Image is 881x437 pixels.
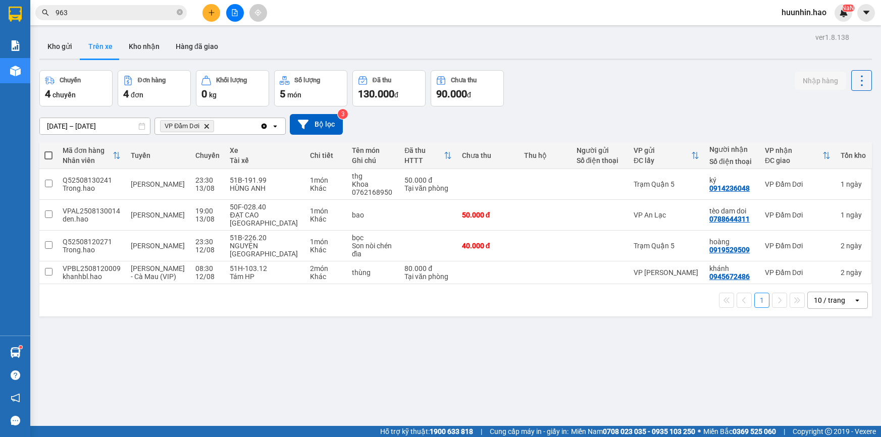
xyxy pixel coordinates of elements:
sup: 3 [338,109,348,119]
div: 51B-191.99 [230,176,300,184]
div: 19:00 [195,207,220,215]
span: [PERSON_NAME] [131,180,185,188]
span: search [42,9,49,16]
div: VP Đầm Dơi [765,268,831,277]
span: [PERSON_NAME] [131,211,185,219]
strong: 0369 525 060 [733,427,776,435]
span: huunhin.hao [773,6,835,19]
div: Trạm Quận 5 [634,180,699,188]
div: 1 món [310,238,342,246]
div: HÙNG ANH [230,184,300,192]
div: NGUYỆN [GEOGRAPHIC_DATA] [230,242,300,258]
div: Chuyến [195,151,220,159]
span: 4 [45,88,50,100]
span: question-circle [11,370,20,380]
div: Tồn kho [841,151,866,159]
div: thùng [352,268,394,277]
div: VP Đầm Dơi [765,180,831,188]
span: [PERSON_NAME] [131,242,185,250]
span: Miền Nam [571,426,695,437]
span: ngày [846,180,862,188]
th: Toggle SortBy [58,142,126,169]
div: 2 món [310,264,342,272]
div: 1 [841,180,866,188]
div: den.hao [63,215,121,223]
div: Son nòi chén dĩa [352,242,394,258]
button: Khối lượng0kg [196,70,269,106]
div: Chi tiết [310,151,342,159]
div: ver 1.8.138 [815,32,849,43]
span: món [287,91,301,99]
div: 1 [841,211,866,219]
div: Đã thu [373,77,391,84]
div: 2 [841,242,866,250]
div: Số lượng [294,77,320,84]
div: 12/08 [195,272,220,281]
div: Q52508120271 [63,238,121,246]
span: [PERSON_NAME] - Cà Mau (VIP) [131,264,185,281]
div: Nhân viên [63,156,113,165]
div: Tuyến [131,151,185,159]
div: tèo dam doi [709,207,755,215]
div: 12/08 [195,246,220,254]
div: VP nhận [765,146,822,154]
div: 0914236048 [709,184,750,192]
div: VPBL2508120009 [63,264,121,272]
img: solution-icon [10,40,21,51]
button: Trên xe [80,34,121,59]
strong: 0708 023 035 - 0935 103 250 [603,427,695,435]
strong: 1900 633 818 [430,427,473,435]
div: 50F-028.40 [230,203,300,211]
div: 80.000 đ [404,264,451,272]
span: đ [394,91,398,99]
div: Khác [310,184,342,192]
div: VP [PERSON_NAME] [634,268,699,277]
div: Tại văn phòng [404,272,451,281]
div: 13/08 [195,215,220,223]
span: close-circle [177,8,183,18]
span: đ [467,91,471,99]
span: ngày [846,242,862,250]
button: file-add [226,4,244,22]
button: Chưa thu90.000đ [431,70,504,106]
div: khanhbl.hao [63,272,121,281]
div: 2 [841,268,866,277]
span: ⚪️ [698,429,701,433]
button: Kho gửi [39,34,80,59]
button: Hàng đã giao [168,34,226,59]
div: 50.000 đ [404,176,451,184]
button: caret-down [857,4,875,22]
span: 5 [280,88,285,100]
div: Đơn hàng [138,77,166,84]
img: warehouse-icon [10,347,21,358]
div: VP gửi [634,146,691,154]
span: kg [209,91,217,99]
button: Chuyến4chuyến [39,70,113,106]
div: Số điện thoại [709,157,755,166]
span: đơn [131,91,143,99]
span: file-add [231,9,238,16]
div: 08:30 [195,264,220,272]
svg: open [271,122,279,130]
div: 51B-226.20 [230,234,300,242]
span: Hỗ trợ kỹ thuật: [380,426,473,437]
div: thg [352,172,394,180]
sup: NaN [842,5,854,12]
input: Select a date range. [40,118,150,134]
div: VP Đầm Dơi [765,242,831,250]
div: Mã đơn hàng [63,146,113,154]
button: Đơn hàng4đơn [118,70,191,106]
div: 1 món [310,176,342,184]
div: Người nhận [709,145,755,153]
span: Miền Bắc [703,426,776,437]
span: ngày [846,211,862,219]
span: 4 [123,88,129,100]
th: Toggle SortBy [760,142,836,169]
button: Bộ lọc [290,114,343,135]
span: | [784,426,785,437]
div: Tại văn phòng [404,184,451,192]
div: Khoa 0762168950 [352,180,394,196]
div: Ghi chú [352,156,394,165]
svg: Clear all [260,122,268,130]
div: VP An Lạc [634,211,699,219]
